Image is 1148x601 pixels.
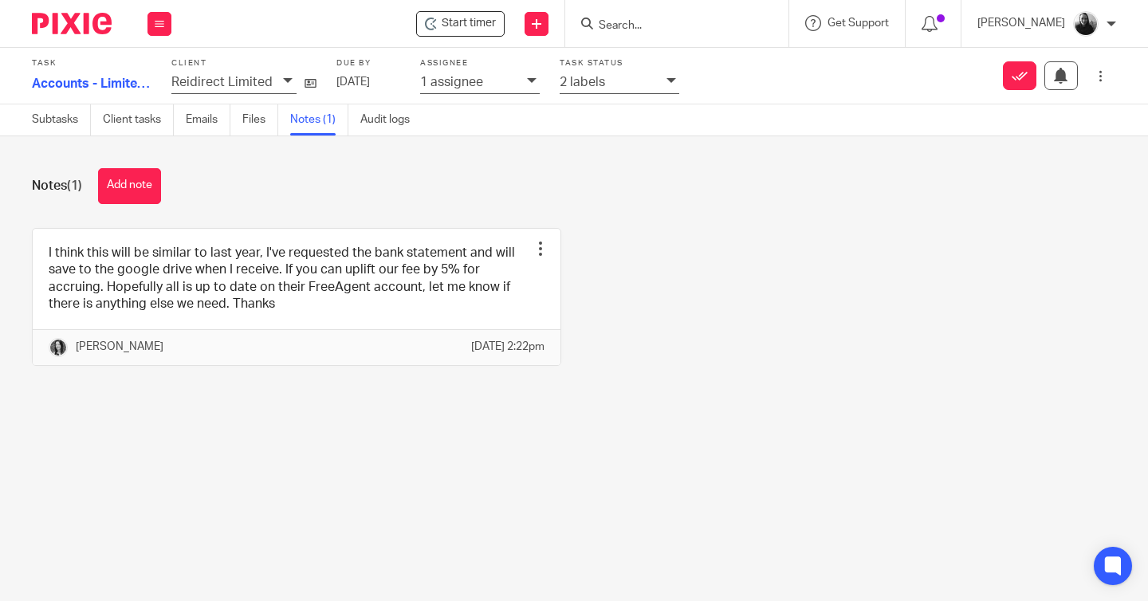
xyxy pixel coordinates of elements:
[336,58,400,69] label: Due by
[597,19,741,33] input: Search
[828,18,889,29] span: Get Support
[336,77,370,88] span: [DATE]
[420,58,540,69] label: Assignee
[76,339,163,355] p: [PERSON_NAME]
[186,104,230,136] a: Emails
[471,339,545,355] p: [DATE] 2:22pm
[98,168,161,204] button: Add note
[560,75,605,89] p: 2 labels
[67,179,82,192] span: (1)
[360,104,422,136] a: Audit logs
[32,178,82,194] h1: Notes
[442,15,496,32] span: Start timer
[1073,11,1099,37] img: IMG_9585.jpg
[416,11,505,37] div: Reidirect Limited - Accounts - Limited Company - 2024
[560,58,679,69] label: Task status
[420,75,483,89] p: 1 assignee
[32,104,91,136] a: Subtasks
[290,104,348,136] a: Notes (1)
[49,338,68,357] img: brodie%203%20small.jpg
[103,104,174,136] a: Client tasks
[171,58,316,69] label: Client
[32,13,112,34] img: Pixie
[171,75,273,89] p: Reidirect Limited
[977,15,1065,31] p: [PERSON_NAME]
[32,58,151,69] label: Task
[242,104,278,136] a: Files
